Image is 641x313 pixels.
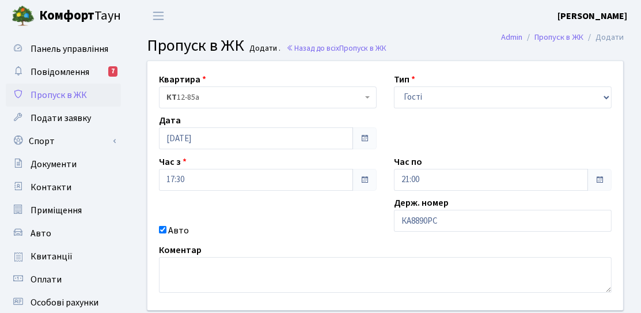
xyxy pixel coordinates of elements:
a: Панель управління [6,37,121,61]
span: Приміщення [31,204,82,217]
img: logo.png [12,5,35,28]
label: Тип [394,73,415,86]
input: AA0001AA [394,210,612,232]
label: Час з [159,155,187,169]
a: Admin [501,31,522,43]
label: Дата [159,114,181,127]
nav: breadcrumb [484,25,641,50]
b: КТ [166,92,177,103]
label: Квартира [159,73,206,86]
li: Додати [583,31,624,44]
a: Пропуск в ЖК [6,84,121,107]
span: <b>КТ</b>&nbsp;&nbsp;&nbsp;&nbsp;12-85а [159,86,377,108]
a: Оплати [6,268,121,291]
a: Спорт [6,130,121,153]
span: Подати заявку [31,112,91,125]
span: Оплати [31,273,62,286]
a: Авто [6,222,121,245]
a: Подати заявку [6,107,121,130]
a: Контакти [6,176,121,199]
a: Документи [6,153,121,176]
span: Авто [31,227,51,240]
label: Авто [168,224,189,237]
label: Коментар [159,243,202,257]
div: 7 [108,66,117,77]
button: Переключити навігацію [144,6,173,25]
span: Повідомлення [31,66,89,78]
small: Додати . [248,44,281,54]
a: Пропуск в ЖК [534,31,583,43]
span: <b>КТ</b>&nbsp;&nbsp;&nbsp;&nbsp;12-85а [166,92,362,103]
span: Квитанції [31,250,73,263]
span: Панель управління [31,43,108,55]
span: Таун [39,6,121,26]
span: Пропуск в ЖК [339,43,386,54]
span: Контакти [31,181,71,194]
b: Комфорт [39,6,94,25]
span: Особові рахунки [31,296,98,309]
b: [PERSON_NAME] [557,10,627,22]
a: Квитанції [6,245,121,268]
a: Повідомлення7 [6,61,121,84]
label: Час по [394,155,422,169]
span: Документи [31,158,77,171]
label: Держ. номер [394,196,449,210]
a: Назад до всіхПропуск в ЖК [286,43,386,54]
span: Пропуск в ЖК [31,89,87,101]
span: Пропуск в ЖК [147,34,244,57]
a: Приміщення [6,199,121,222]
a: [PERSON_NAME] [557,9,627,23]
